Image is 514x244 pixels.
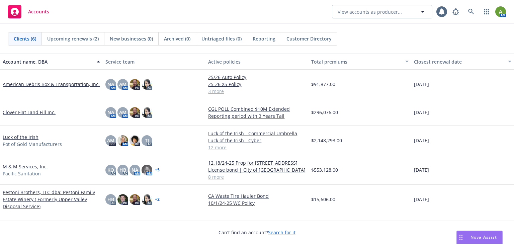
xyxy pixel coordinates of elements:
span: View accounts as producer... [338,8,402,15]
a: 25/26 Auto Policy [208,74,306,81]
a: Search [464,5,478,18]
a: Luck of the Irish - Commercial Umbrella [208,130,306,137]
a: 8 more [208,173,306,180]
span: $553,128.00 [311,166,338,173]
a: 12.18/24-25 Prop for [STREET_ADDRESS] [208,159,306,166]
img: photo [142,79,152,90]
img: photo [130,107,140,118]
span: AM [119,81,126,88]
span: HB [119,166,126,173]
img: photo [130,194,140,205]
span: [DATE] [414,81,429,88]
span: Nova Assist [470,234,497,240]
a: 12 more [208,144,306,151]
span: AM [107,137,114,144]
a: Pestoni Brothers, LLC dba: Pestoni Family Estate Winery ( Formerly Upper Valley Disposal Service) [3,189,100,210]
span: Untriaged files (0) [201,35,242,42]
a: Accounts [5,2,52,21]
a: Clover Flat Land Fill Inc. [3,109,56,116]
a: + 5 [155,168,160,172]
span: [DATE] [414,137,429,144]
a: 25-26 XS Policy [208,81,306,88]
div: Account name, DBA [3,58,93,65]
span: KO [107,166,114,173]
span: Customer Directory [286,35,332,42]
a: Luck of the Irish - Cyber [208,137,306,144]
span: [DATE] [414,166,429,173]
span: Clients (6) [14,35,36,42]
div: Active policies [208,58,306,65]
span: [DATE] [414,109,429,116]
a: American Debris Box & Transportation, Inc. [3,81,100,88]
span: NA [132,166,138,173]
div: Total premiums [311,58,401,65]
span: [DATE] [414,196,429,203]
a: 10/1/24-25 WC Policy [208,199,306,207]
span: NA [107,109,114,116]
span: Pot of Gold Manufacturers [3,141,62,148]
span: AM [119,109,126,116]
button: Closest renewal date [411,54,514,70]
span: $2,148,293.00 [311,137,342,144]
img: photo [117,194,128,205]
a: Report a Bug [449,5,462,18]
a: M & M Services, Inc. [3,163,48,170]
span: Reporting [253,35,275,42]
img: photo [130,135,140,146]
span: HB [107,196,114,203]
img: photo [117,135,128,146]
span: Archived (0) [164,35,190,42]
button: Service team [103,54,205,70]
div: Drag to move [457,231,465,244]
button: Active policies [205,54,308,70]
a: 3 more [208,88,306,95]
span: $91,877.00 [311,81,335,88]
a: Luck of the Irish [3,134,38,141]
span: New businesses (0) [110,35,153,42]
span: Upcoming renewals (2) [47,35,99,42]
div: Service team [105,58,203,65]
span: Can't find an account? [219,229,295,236]
button: Nova Assist [456,231,503,244]
span: NA [107,81,114,88]
a: License bond | City of [GEOGRAPHIC_DATA] [208,166,306,173]
button: Total premiums [309,54,411,70]
span: Pacific Sanitation [3,170,41,177]
button: View accounts as producer... [332,5,432,18]
span: $296,076.00 [311,109,338,116]
img: photo [495,6,506,17]
span: Accounts [28,9,49,14]
a: + 2 [155,197,160,201]
a: CA Waste Tire Hauler Bond [208,192,306,199]
div: Closest renewal date [414,58,504,65]
img: photo [142,165,152,175]
a: CGL POLL Combined $10M Extended Reporting period with 3 Years Tail [208,105,306,119]
img: photo [142,194,152,205]
img: photo [142,107,152,118]
a: Switch app [480,5,493,18]
span: $15,606.00 [311,196,335,203]
a: Search for it [268,229,295,236]
span: TJ [145,137,149,144]
img: photo [130,79,140,90]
